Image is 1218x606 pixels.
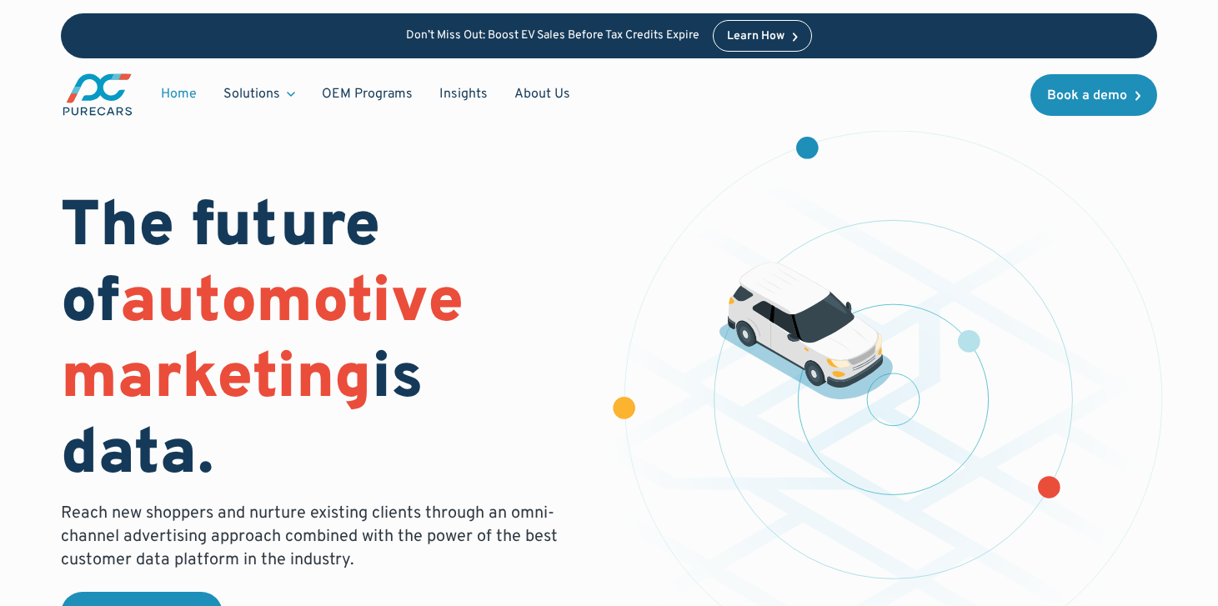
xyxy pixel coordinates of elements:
a: Home [148,78,210,110]
img: purecars logo [61,72,134,118]
span: automotive marketing [61,264,464,420]
a: Book a demo [1030,74,1157,116]
div: Book a demo [1047,89,1127,103]
a: About Us [501,78,584,110]
a: Insights [426,78,501,110]
p: Reach new shoppers and nurture existing clients through an omni-channel advertising approach comb... [61,502,568,572]
div: Solutions [210,78,308,110]
a: main [61,72,134,118]
div: Learn How [727,31,784,43]
p: Don’t Miss Out: Boost EV Sales Before Tax Credits Expire [406,29,699,43]
a: Learn How [713,20,812,52]
div: Solutions [223,85,280,103]
a: OEM Programs [308,78,426,110]
img: illustration of a vehicle [719,262,893,399]
h1: The future of is data. [61,191,589,495]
